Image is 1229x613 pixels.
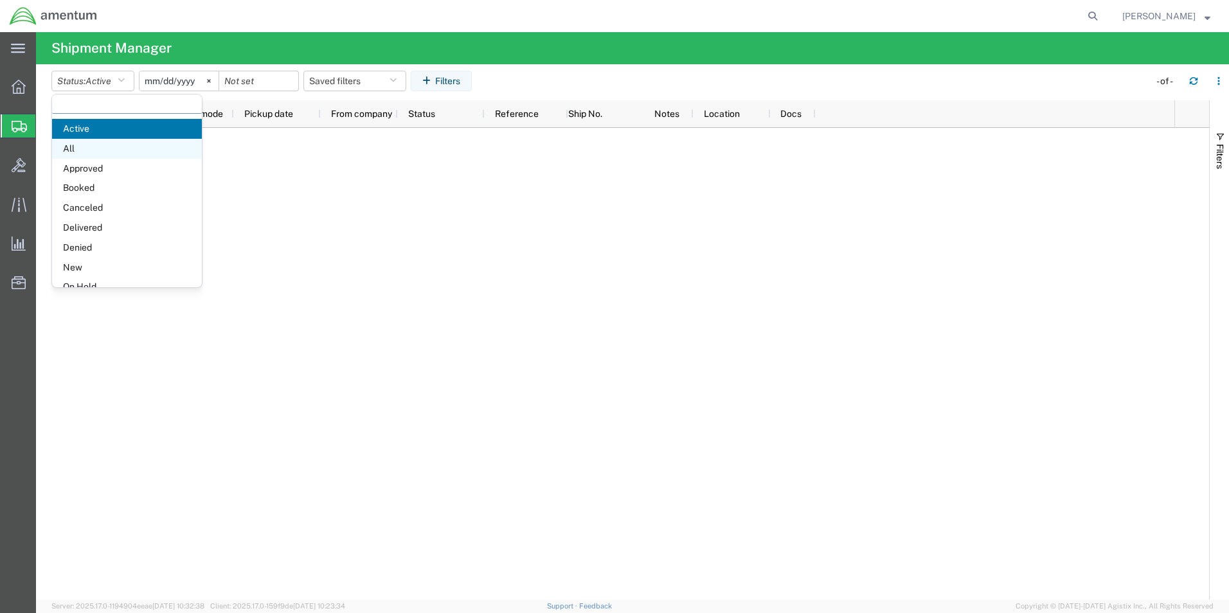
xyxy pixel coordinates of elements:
button: Filters [411,71,472,91]
button: Status:Active [51,71,134,91]
span: Ship No. [568,109,602,119]
span: Copyright © [DATE]-[DATE] Agistix Inc., All Rights Reserved [1016,601,1214,612]
span: Reference [495,109,539,119]
span: Denied [52,238,202,258]
span: Approved [52,159,202,179]
span: Active [52,119,202,139]
span: Active [85,76,111,86]
input: Not set [139,71,219,91]
span: Canceled [52,198,202,218]
span: Server: 2025.17.0-1194904eeae [51,602,204,610]
button: Saved filters [303,71,406,91]
span: Filters [1215,144,1225,169]
span: Delivered [52,218,202,238]
span: Notes [654,109,679,119]
span: [DATE] 10:23:34 [293,602,345,610]
button: [PERSON_NAME] [1122,8,1211,24]
span: Booked [52,178,202,198]
a: Feedback [579,602,612,610]
div: - of - [1156,75,1179,88]
h4: Shipment Manager [51,32,172,64]
span: Docs [780,109,802,119]
span: All [52,139,202,159]
a: Support [547,602,579,610]
input: Not set [219,71,298,91]
span: [DATE] 10:32:38 [152,602,204,610]
span: Joel Salinas [1122,9,1196,23]
span: From company [331,109,392,119]
img: logo [9,6,98,26]
span: Pickup date [244,109,293,119]
span: Client: 2025.17.0-159f9de [210,602,345,610]
span: Status [408,109,435,119]
span: On Hold [52,277,202,297]
span: Location [704,109,740,119]
span: New [52,258,202,278]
